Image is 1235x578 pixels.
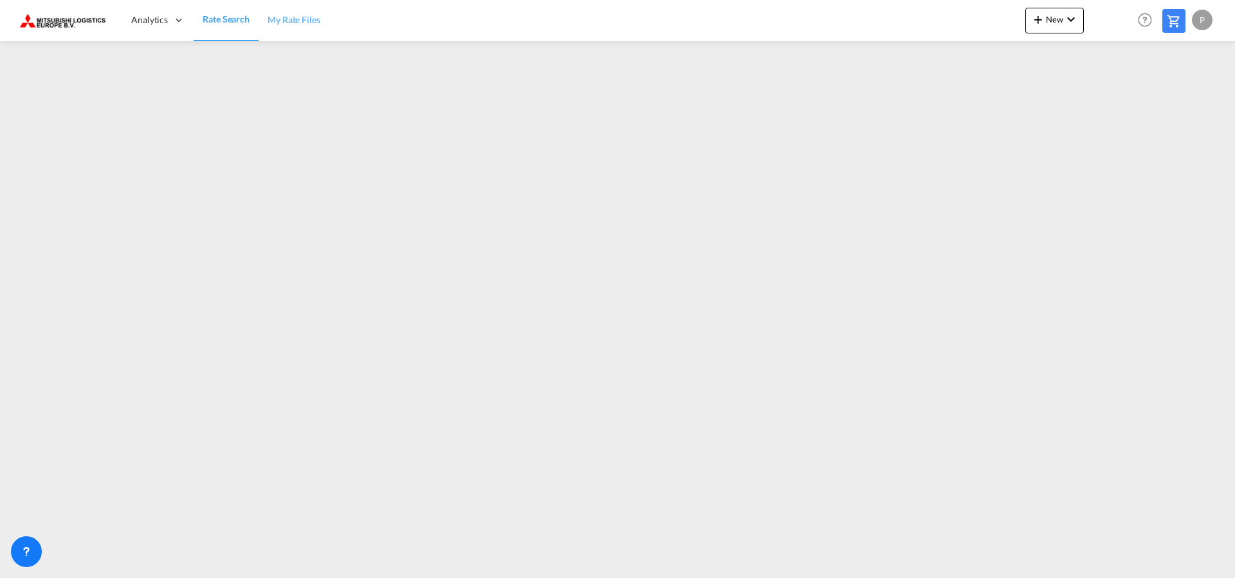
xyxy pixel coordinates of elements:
[1030,14,1079,24] span: New
[1192,10,1212,30] div: P
[1134,9,1156,31] span: Help
[131,14,168,26] span: Analytics
[203,14,250,24] span: Rate Search
[19,6,106,35] img: 0def066002f611f0b450c5c881a5d6ed.png
[1063,12,1079,27] md-icon: icon-chevron-down
[268,14,320,25] span: My Rate Files
[1025,8,1084,33] button: icon-plus 400-fgNewicon-chevron-down
[1134,9,1162,32] div: Help
[1030,12,1046,27] md-icon: icon-plus 400-fg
